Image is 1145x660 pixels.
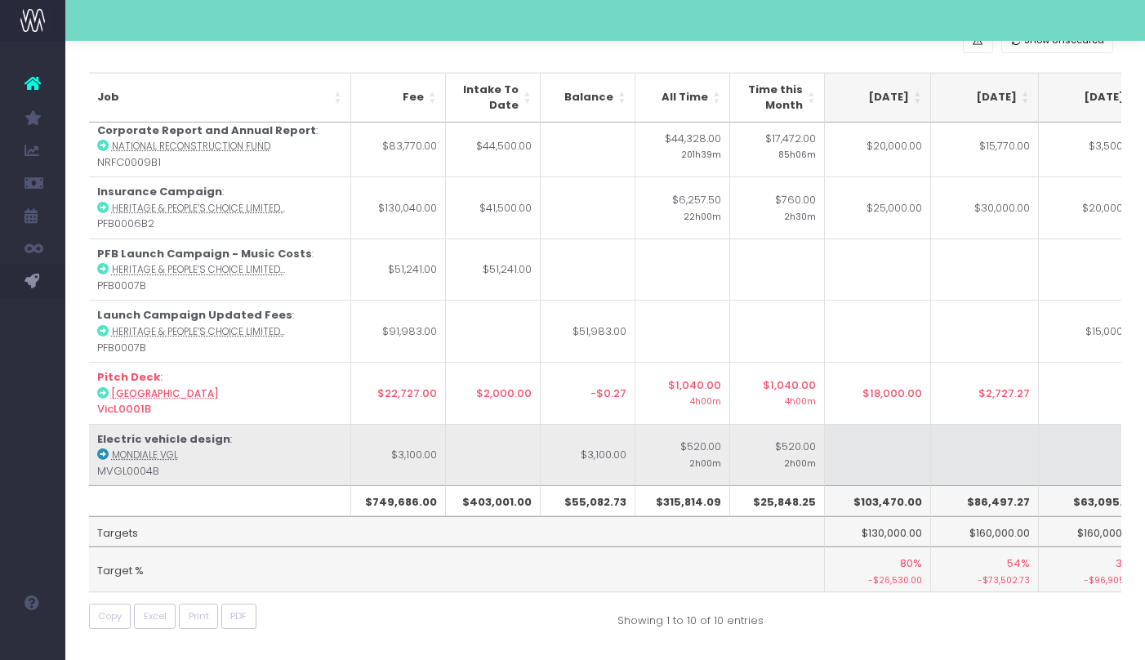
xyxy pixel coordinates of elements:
[351,176,446,239] td: $130,040.00
[931,176,1039,239] td: $30,000.00
[89,516,825,547] td: Targets
[931,516,1039,547] td: $160,000.00
[900,555,922,572] span: 80%
[931,73,1039,123] th: Sep 25: activate to sort column ascending
[785,393,816,408] small: 4h00m
[823,176,931,239] td: $25,000.00
[823,362,931,424] td: $18,000.00
[112,325,285,338] abbr: Heritage & People’s Choice Limited
[112,263,285,276] abbr: Heritage & People’s Choice Limited
[89,424,351,486] td: : MVGL0004B
[635,424,730,486] td: $520.00
[931,485,1039,516] th: $86,497.27
[446,115,541,177] td: $44,500.00
[681,146,721,161] small: 201h39m
[730,424,825,486] td: $520.00
[89,176,351,239] td: : PFB0006B2
[541,362,635,424] td: -$0.27
[351,300,446,362] td: $91,983.00
[690,393,721,408] small: 4h00m
[20,627,45,652] img: images/default_profile_image.png
[778,146,816,161] small: 85h06m
[1047,572,1138,587] small: -$96,905.00
[541,73,635,123] th: Balance: activate to sort column ascending
[541,424,635,486] td: $3,100.00
[351,485,446,516] th: $749,686.00
[89,115,351,177] td: : NRFC0009B1
[230,609,247,623] span: PDF
[446,73,541,123] th: Intake To Date: activate to sort column ascending
[446,485,541,516] th: $403,001.00
[97,246,312,261] strong: PFB Launch Campaign - Music Costs
[112,448,178,462] abbr: Mondiale VGL
[730,362,825,424] td: $1,040.00
[689,455,721,470] small: 2h00m
[89,239,351,301] td: : PFB0007B
[97,307,292,323] strong: Launch Campaign Updated Fees
[112,202,285,215] abbr: Heritage & People’s Choice Limited
[134,604,176,629] button: Excel
[823,73,931,123] th: Aug 25: activate to sort column ascending
[446,176,541,239] td: $41,500.00
[635,176,730,239] td: $6,257.50
[730,485,825,516] th: $25,848.25
[635,362,730,424] td: $1,040.00
[351,115,446,177] td: $83,770.00
[112,140,270,153] abbr: National Reconstruction Fund
[97,123,316,138] strong: Corporate Report and Annual Report
[784,455,816,470] small: 2h00m
[939,572,1030,587] small: -$73,502.73
[97,369,160,385] strong: Pitch Deck
[351,73,446,123] th: Fee: activate to sort column ascending
[179,604,218,629] button: Print
[931,362,1039,424] td: $2,727.27
[89,300,351,362] td: : PFB0007B
[89,73,351,123] th: Job: activate to sort column ascending
[1007,555,1030,572] span: 54%
[823,516,931,547] td: $130,000.00
[97,431,230,447] strong: Electric vehicle design
[189,609,209,623] span: Print
[730,115,825,177] td: $17,472.00
[617,604,764,629] div: Showing 1 to 10 of 10 entries
[446,239,541,301] td: $51,241.00
[541,485,635,516] th: $55,082.73
[823,115,931,177] td: $20,000.00
[635,73,730,123] th: All Time: activate to sort column ascending
[635,115,730,177] td: $44,328.00
[730,73,825,123] th: Time this Month: activate to sort column ascending
[1116,555,1138,572] span: 39%
[684,208,721,223] small: 22h00m
[541,300,635,362] td: $51,983.00
[89,604,131,629] button: Copy
[97,184,222,199] strong: Insurance Campaign
[351,362,446,424] td: $22,727.00
[784,208,816,223] small: 2h30m
[823,485,931,516] th: $103,470.00
[351,424,446,486] td: $3,100.00
[98,609,122,623] span: Copy
[931,115,1039,177] td: $15,770.00
[351,239,446,301] td: $51,241.00
[89,546,825,592] td: Target %
[221,604,256,629] button: PDF
[89,362,351,424] td: : VicL0001B
[730,176,825,239] td: $760.00
[111,387,219,400] abbr: Vic Lake
[831,572,922,587] small: -$26,530.00
[446,362,541,424] td: $2,000.00
[144,609,167,623] span: Excel
[635,485,730,516] th: $315,814.09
